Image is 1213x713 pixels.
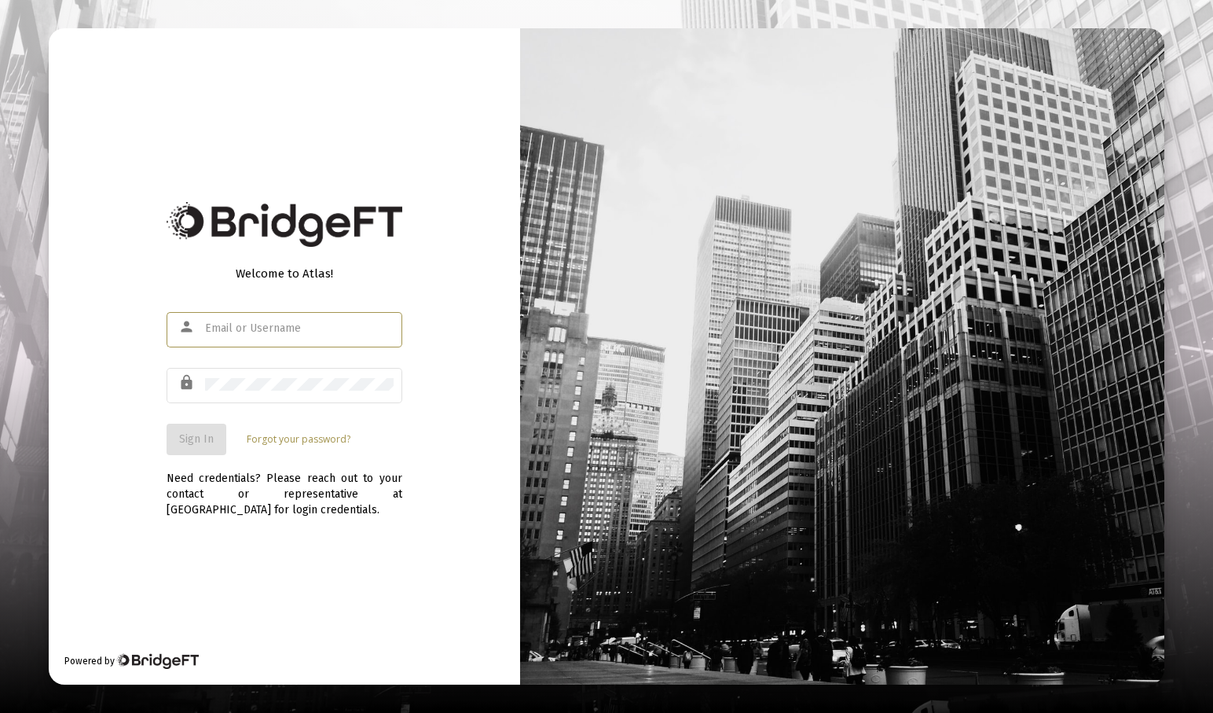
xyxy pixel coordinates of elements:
div: Welcome to Atlas! [167,266,402,281]
mat-icon: lock [178,373,197,392]
a: Forgot your password? [247,432,350,447]
img: Bridge Financial Technology Logo [116,653,199,669]
mat-icon: person [178,318,197,336]
input: Email or Username [205,322,394,335]
div: Powered by [64,653,199,669]
div: Need credentials? Please reach out to your contact or representative at [GEOGRAPHIC_DATA] for log... [167,455,402,518]
button: Sign In [167,424,226,455]
img: Bridge Financial Technology Logo [167,202,402,247]
span: Sign In [179,432,214,446]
